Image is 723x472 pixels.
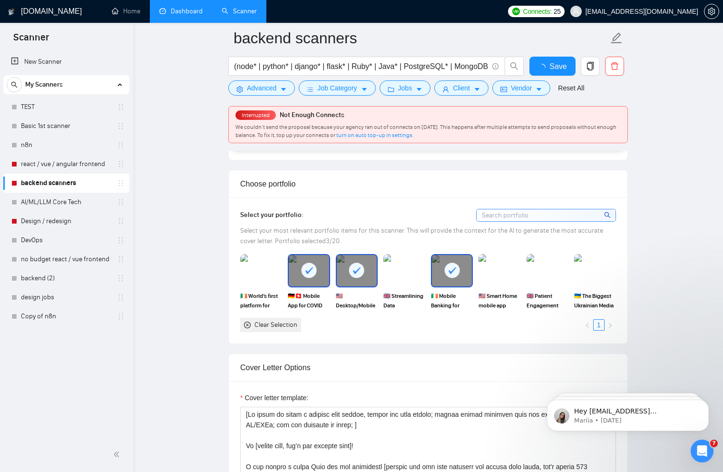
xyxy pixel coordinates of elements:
[477,209,616,221] input: Search portfolio
[607,323,613,328] span: right
[554,6,561,17] span: 25
[336,291,378,310] span: 🇺🇸 Desktop/Mobile platform for therapists (30M/year readers)
[21,212,111,231] a: Design / redesign
[117,122,125,130] span: holder
[21,174,111,193] a: backend scanners
[247,83,276,93] span: Advanced
[558,83,584,93] a: Reset All
[442,86,449,93] span: user
[581,62,599,70] span: copy
[512,8,520,15] img: upwork-logo.png
[527,291,568,310] span: 🇬🇧 Patient Engagement Healthcare Platform (SLA 24/7 for users)
[398,83,412,93] span: Jobs
[21,231,111,250] a: DevOps
[388,86,394,93] span: folder
[500,86,507,93] span: idcard
[605,319,616,331] li: Next Page
[610,32,623,44] span: edit
[117,217,125,225] span: holder
[21,136,111,155] a: n8n
[710,440,718,447] span: 7
[234,60,488,72] input: Search Freelance Jobs...
[240,254,282,287] img: portfolio thumbnail image
[538,64,549,71] span: loading
[704,8,719,15] a: setting
[222,7,257,15] a: searchScanner
[605,319,616,331] button: right
[529,57,576,76] button: Save
[3,52,129,71] li: New Scanner
[280,86,287,93] span: caret-down
[234,26,608,50] input: Scanner name...
[479,291,520,310] span: 🇺🇸 Smart Home mobile app raised 1M on Kickstarter
[117,198,125,206] span: holder
[434,80,489,96] button: userClientcaret-down
[159,7,203,15] a: dashboardDashboard
[317,83,357,93] span: Job Category
[117,275,125,282] span: holder
[361,86,368,93] span: caret-down
[117,179,125,187] span: holder
[299,80,375,96] button: barsJob Categorycaret-down
[21,193,111,212] a: AI/ML/LLM Core Tech
[604,210,612,220] span: search
[511,83,532,93] span: Vendor
[288,291,330,310] span: 🇩🇪🇨🇭 Mobile App for COVID prevention (1st covid app in [GEOGRAPHIC_DATA])
[117,256,125,263] span: holder
[240,291,282,310] span: 🇮🇪 World’s first platform for certified drone pilots
[240,226,603,245] span: Select your most relevant portfolio items for this scanner. This will provide the context for the...
[581,57,600,76] button: copy
[574,291,616,310] span: 🇺🇦 The Biggest Ukrainian Media Platform (2.5M unique users monthly)
[573,8,579,15] span: user
[11,52,122,71] a: New Scanner
[240,170,616,197] div: Choose portfolio
[492,63,498,69] span: info-circle
[240,393,308,403] label: Cover letter template:
[21,155,111,174] a: react / vue / angular frontend
[21,288,111,307] a: design jobs
[527,254,568,287] img: portfolio thumbnail image
[549,60,567,72] span: Save
[117,294,125,301] span: holder
[505,57,524,76] button: search
[380,80,431,96] button: folderJobscaret-down
[117,103,125,111] span: holder
[21,98,111,117] a: TEST
[704,8,719,15] span: setting
[479,254,520,287] img: portfolio thumbnail image
[585,323,590,328] span: left
[240,211,303,219] span: Select your portfolio:
[431,291,473,310] span: 🇮🇪 Mobile Banking for [GEOGRAPHIC_DATA] (1M+ users)
[523,6,551,17] span: Connects:
[606,62,624,70] span: delete
[536,86,542,93] span: caret-down
[594,320,604,330] a: 1
[574,254,616,287] img: portfolio thumbnail image
[582,319,593,331] li: Previous Page
[691,440,713,462] iframe: Intercom live chat
[244,322,251,328] span: close-circle
[236,86,243,93] span: setting
[280,111,344,119] span: Not Enough Connects
[117,141,125,149] span: holder
[704,4,719,19] button: setting
[117,236,125,244] span: holder
[8,4,15,20] img: logo
[228,80,295,96] button: settingAdvancedcaret-down
[21,307,111,326] a: Copy of n8n
[416,86,422,93] span: caret-down
[239,112,273,118] span: Interrupted
[336,132,414,138] a: turn on auto top-up in settings.
[593,319,605,331] li: 1
[41,37,164,45] p: Message from Mariia, sent 2d ago
[492,80,550,96] button: idcardVendorcaret-down
[383,291,425,310] span: 🇬🇧 Streamlining Data Management for Social Machines
[240,354,616,381] div: Cover Letter Options
[505,62,523,70] span: search
[6,30,57,50] span: Scanner
[25,75,63,94] span: My Scanners
[113,450,123,459] span: double-left
[117,313,125,320] span: holder
[3,75,129,326] li: My Scanners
